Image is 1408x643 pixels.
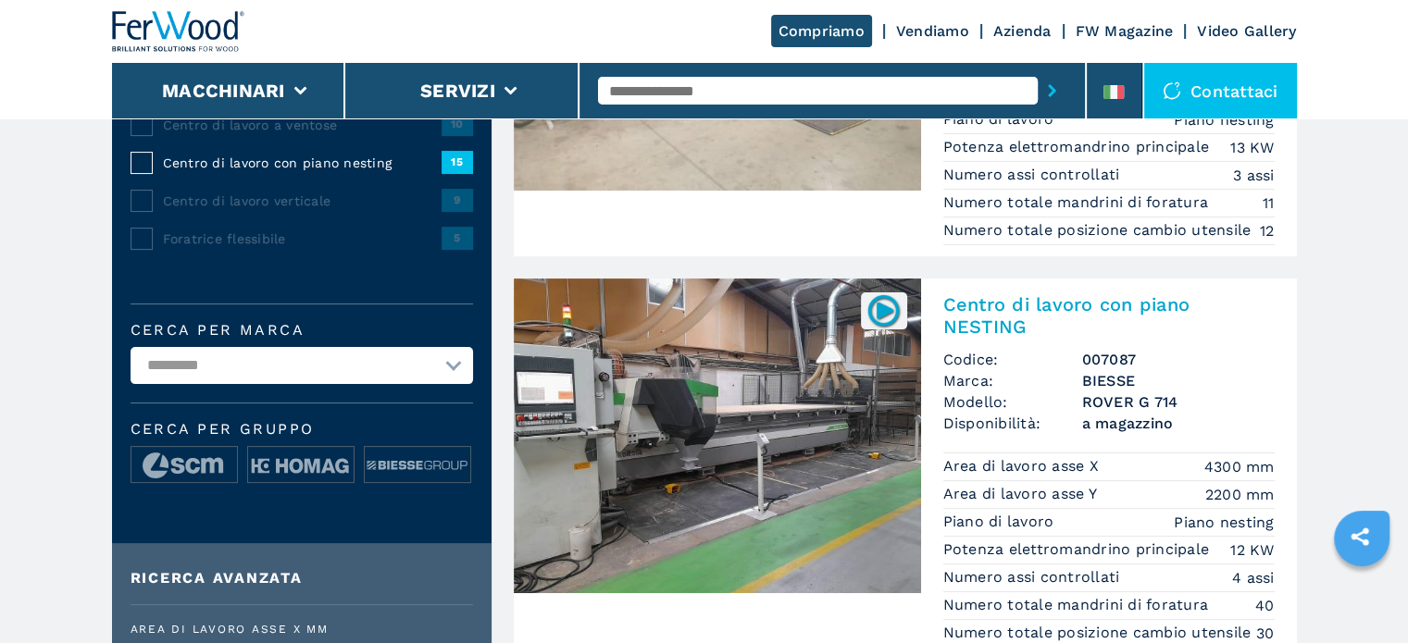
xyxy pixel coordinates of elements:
[1163,81,1181,100] img: Contattaci
[943,293,1275,338] h2: Centro di lavoro con piano NESTING
[442,189,473,211] span: 9
[1204,456,1275,477] em: 4300 mm
[248,447,354,484] img: image
[1255,595,1275,616] em: 40
[943,165,1125,185] p: Numero assi controllati
[943,484,1103,504] p: Area di lavoro asse Y
[943,349,1082,370] span: Codice:
[1082,370,1275,391] h3: BIESSE
[442,113,473,135] span: 10
[1038,69,1066,112] button: submit-button
[112,11,245,52] img: Ferwood
[943,220,1256,241] p: Numero totale posizione cambio utensile
[943,595,1214,615] p: Numero totale mandrini di foratura
[163,116,442,134] span: Centro di lavoro a ventose
[943,623,1256,643] p: Numero totale posizione cambio utensile
[162,80,285,102] button: Macchinari
[896,22,969,40] a: Vendiamo
[131,323,473,338] label: Cerca per marca
[943,192,1214,213] p: Numero totale mandrini di foratura
[131,447,237,484] img: image
[1232,567,1275,588] em: 4 assi
[1263,192,1275,214] em: 11
[1082,413,1275,434] span: a magazzino
[1144,63,1297,118] div: Contattaci
[1230,539,1274,561] em: 12 KW
[420,80,495,102] button: Servizi
[131,624,473,635] div: Area di lavoro asse X mm
[943,456,1104,476] p: Area di lavoro asse X
[943,512,1059,532] p: Piano di lavoro
[943,137,1215,157] p: Potenza elettromandrino principale
[1076,22,1174,40] a: FW Magazine
[131,571,473,586] div: Ricerca Avanzata
[943,567,1125,587] p: Numero assi controllati
[1233,165,1275,186] em: 3 assi
[1230,137,1274,158] em: 13 KW
[514,278,921,593] img: Centro di lavoro con piano NESTING BIESSE ROVER G 714
[943,370,1082,391] span: Marca:
[943,109,1059,130] p: Piano di lavoro
[131,422,473,437] span: Cerca per Gruppo
[943,391,1082,413] span: Modello:
[1205,484,1275,505] em: 2200 mm
[1082,391,1275,413] h3: ROVER G 714
[1174,109,1274,130] em: Piano nesting
[163,229,442,248] span: Foratrice flessibile
[442,151,473,173] span: 15
[1260,220,1275,241] em: 12
[442,227,473,249] span: 5
[1337,513,1383,560] a: sharethis
[163,154,442,172] span: Centro di lavoro con piano nesting
[943,539,1215,560] p: Potenza elettromandrino principale
[866,292,902,328] img: 007087
[771,15,872,47] a: Compriamo
[365,447,470,484] img: image
[1329,560,1394,629] iframe: Chat
[1082,349,1275,370] h3: 007087
[163,192,442,210] span: Centro di lavoro verticale
[993,22,1052,40] a: Azienda
[943,413,1082,434] span: Disponibilità:
[1174,512,1274,533] em: Piano nesting
[1197,22,1296,40] a: Video Gallery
